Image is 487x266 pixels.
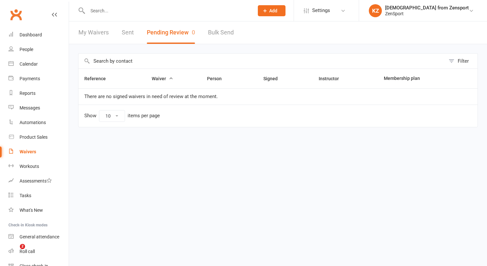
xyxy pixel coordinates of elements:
a: Sent [122,21,134,44]
div: Roll call [20,249,35,254]
span: 0 [192,29,195,36]
a: Reports [8,86,69,101]
a: What's New [8,203,69,218]
div: ZenSport [385,11,469,17]
div: Messages [20,105,40,110]
div: Product Sales [20,134,48,140]
span: Add [269,8,277,13]
span: Settings [312,3,330,18]
button: Filter [445,54,478,69]
a: Workouts [8,159,69,174]
div: People [20,47,33,52]
div: Calendar [20,61,38,67]
a: Dashboard [8,28,69,42]
a: Product Sales [8,130,69,145]
span: Person [207,76,229,81]
button: Add [258,5,285,16]
a: Payments [8,71,69,86]
div: What's New [20,208,43,213]
span: 2 [20,244,25,249]
div: Automations [20,120,46,125]
a: General attendance kiosk mode [8,230,69,244]
div: General attendance [20,234,59,239]
a: Automations [8,115,69,130]
span: Waiver [152,76,173,81]
th: Membership plan [378,69,458,88]
a: People [8,42,69,57]
button: Waiver [152,75,173,82]
a: Clubworx [8,6,24,23]
a: Tasks [8,188,69,203]
div: Reports [20,91,35,96]
span: Instructor [319,76,346,81]
input: Search by contact [78,54,445,69]
div: Assessments [20,178,52,184]
a: My Waivers [78,21,109,44]
iframe: Intercom live chat [7,244,22,260]
button: Signed [263,75,285,82]
div: items per page [128,113,160,119]
div: Workouts [20,164,39,169]
div: Filter [458,57,469,65]
input: Search... [86,6,249,15]
div: Tasks [20,193,31,198]
a: Roll call [8,244,69,259]
button: Pending Review0 [147,21,195,44]
span: Reference [84,76,113,81]
button: Instructor [319,75,346,82]
td: There are no signed waivers in need of review at the moment. [78,88,478,105]
span: Signed [263,76,285,81]
a: Bulk Send [208,21,234,44]
div: Show [84,110,160,122]
a: Messages [8,101,69,115]
div: KZ [369,4,382,17]
a: Assessments [8,174,69,188]
div: Dashboard [20,32,42,37]
div: Payments [20,76,40,81]
a: Calendar [8,57,69,71]
a: Waivers [8,145,69,159]
button: Person [207,75,229,82]
div: [DEMOGRAPHIC_DATA] from Zensport [385,5,469,11]
button: Reference [84,75,113,82]
div: Waivers [20,149,36,154]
